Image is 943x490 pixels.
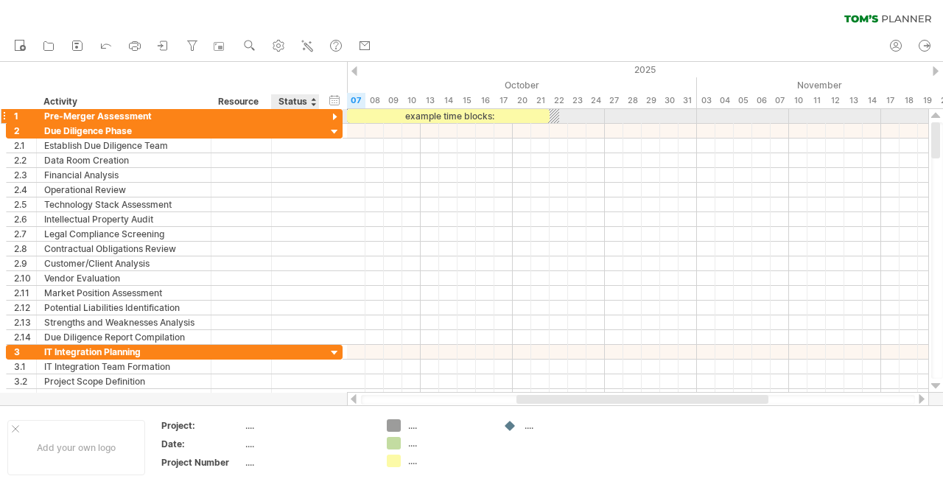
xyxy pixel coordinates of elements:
div: 2.6 [14,212,36,226]
div: Monday, 3 November 2025 [697,93,715,108]
div: 2.10 [14,271,36,285]
div: 2.14 [14,330,36,344]
div: Monday, 13 October 2025 [421,93,439,108]
div: October 2025 [273,77,697,93]
div: Tuesday, 18 November 2025 [900,93,918,108]
div: Data Room Creation [44,153,203,167]
div: 2.11 [14,286,36,300]
div: Wednesday, 8 October 2025 [365,93,384,108]
div: 2.9 [14,256,36,270]
div: .... [245,456,369,469]
div: Activity [43,94,203,109]
div: Strengths and Weaknesses Analysis [44,315,203,329]
div: 2 [14,124,36,138]
div: example time blocks: [347,109,550,123]
div: 2.13 [14,315,36,329]
div: Project Number [161,456,242,469]
div: Potential Liabilities Identification [44,301,203,315]
div: .... [408,419,488,432]
div: Tuesday, 21 October 2025 [531,93,550,108]
div: Tuesday, 28 October 2025 [623,93,642,108]
div: Tuesday, 4 November 2025 [715,93,734,108]
div: Thursday, 13 November 2025 [844,93,863,108]
div: 2.1 [14,139,36,153]
div: Due Diligence Report Compilation [44,330,203,344]
div: Monday, 27 October 2025 [605,93,623,108]
div: Contractual Obligations Review [44,242,203,256]
div: Pre-Merger Assessment [44,109,203,123]
div: Customer/Client Analysis [44,256,203,270]
div: 2.12 [14,301,36,315]
div: Resource [218,94,263,109]
div: Friday, 10 October 2025 [402,93,421,108]
div: Establish Due Diligence Team [44,139,203,153]
div: Status [278,94,311,109]
div: Monday, 20 October 2025 [513,93,531,108]
div: Wednesday, 22 October 2025 [550,93,568,108]
div: Project Scope Definition [44,374,203,388]
div: Thursday, 23 October 2025 [568,93,586,108]
div: IT Integration Planning [44,345,203,359]
div: 2.8 [14,242,36,256]
div: 3.1 [14,360,36,374]
div: Technology Stack Assessment [44,197,203,211]
div: Friday, 14 November 2025 [863,93,881,108]
div: Legal Compliance Screening [44,227,203,241]
div: Project: [161,419,242,432]
div: Thursday, 16 October 2025 [476,93,494,108]
div: Friday, 17 October 2025 [494,93,513,108]
div: Monday, 10 November 2025 [789,93,807,108]
div: IT Integration Team Formation [44,360,203,374]
div: 3.2 [14,374,36,388]
div: 3.3 [14,389,36,403]
div: 2.3 [14,168,36,182]
div: Date: [161,438,242,450]
div: Wednesday, 12 November 2025 [826,93,844,108]
div: Tuesday, 7 October 2025 [347,93,365,108]
div: 2.2 [14,153,36,167]
div: 3 [14,345,36,359]
div: 1 [14,109,36,123]
div: 2.4 [14,183,36,197]
div: 2.5 [14,197,36,211]
div: .... [408,455,488,467]
div: Intellectual Property Audit [44,212,203,226]
div: .... [525,419,605,432]
div: Wednesday, 19 November 2025 [918,93,936,108]
div: Tuesday, 14 October 2025 [439,93,458,108]
div: Operational Review [44,183,203,197]
div: Friday, 7 November 2025 [771,93,789,108]
div: Financial Analysis [44,168,203,182]
div: Friday, 31 October 2025 [679,93,697,108]
div: Tuesday, 11 November 2025 [807,93,826,108]
div: Thursday, 6 November 2025 [752,93,771,108]
div: Due Diligence Phase [44,124,203,138]
div: .... [245,438,369,450]
div: Wednesday, 29 October 2025 [642,93,660,108]
div: Wednesday, 5 November 2025 [734,93,752,108]
div: Wednesday, 15 October 2025 [458,93,476,108]
div: Friday, 24 October 2025 [586,93,605,108]
div: Vendor Evaluation [44,271,203,285]
div: .... [245,419,369,432]
div: Thursday, 9 October 2025 [384,93,402,108]
div: Thursday, 30 October 2025 [660,93,679,108]
div: .... [408,437,488,449]
div: Add your own logo [7,420,145,475]
div: Market Position Assessment [44,286,203,300]
div: Detailed Technology Analysis [44,389,203,403]
div: 2.7 [14,227,36,241]
div: Monday, 17 November 2025 [881,93,900,108]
